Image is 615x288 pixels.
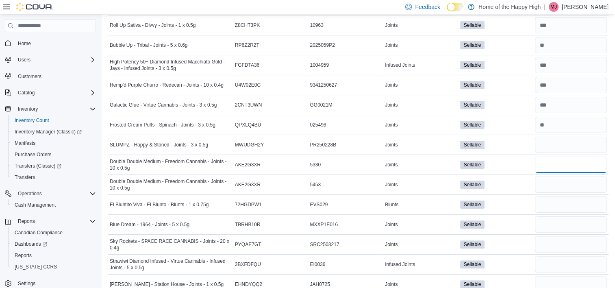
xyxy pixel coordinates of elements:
[15,55,34,65] button: Users
[8,160,99,172] a: Transfers (Classic)
[464,61,481,69] span: Sellable
[18,89,35,96] span: Catalog
[235,221,261,228] span: TBRHB10R
[11,239,50,249] a: Dashboards
[235,22,260,28] span: Z8CHT3PK
[464,41,481,49] span: Sellable
[385,62,415,68] span: Infused Joints
[447,3,464,11] input: Dark Mode
[308,160,383,170] div: 5330
[460,81,485,89] span: Sellable
[2,54,99,65] button: Users
[110,82,224,88] span: Hemp'd Purple Churro - Redecan - Joints - 10 x 0.4g
[308,200,383,209] div: EVS029
[15,241,47,247] span: Dashboards
[15,104,41,114] button: Inventory
[385,261,415,268] span: Infused Joints
[460,260,485,268] span: Sellable
[18,57,30,63] span: Users
[110,158,232,171] span: Double Double Medium - Freedom Cannabis - Joints - 10 x 0.5g
[15,71,96,81] span: Customers
[308,20,383,30] div: 10963
[11,251,96,260] span: Reports
[464,181,481,188] span: Sellable
[308,180,383,190] div: 5453
[235,261,261,268] span: 3BXFDFQU
[15,229,63,236] span: Canadian Compliance
[464,22,481,29] span: Sellable
[11,172,38,182] a: Transfers
[385,82,398,88] span: Joints
[110,238,232,251] span: Sky Rockets - SPACE RACE CANNABIS - Joints - 20 x 0.4g
[385,241,398,248] span: Joints
[15,104,96,114] span: Inventory
[11,150,96,159] span: Purchase Orders
[15,202,56,208] span: Cash Management
[385,122,398,128] span: Joints
[2,70,99,82] button: Customers
[18,73,41,80] span: Customers
[11,262,96,272] span: Washington CCRS
[464,281,481,288] span: Sellable
[460,240,485,249] span: Sellable
[235,201,262,208] span: 72HGDPW1
[464,81,481,89] span: Sellable
[110,281,224,288] span: [PERSON_NAME] - Station House - Joints - 1 x 0.5g
[15,252,32,259] span: Reports
[15,39,34,48] a: Home
[550,2,557,12] span: MJ
[110,122,215,128] span: Frosted Cream Puffs - Spinach - Joints - 3 x 0.5g
[11,251,35,260] a: Reports
[385,161,398,168] span: Joints
[110,221,189,228] span: Blue Dream - 1964 - Joints - 5 x 0.5g
[464,121,481,129] span: Sellable
[18,190,42,197] span: Operations
[308,260,383,269] div: EI0036
[18,218,35,225] span: Reports
[549,2,558,12] div: Mimi Johnson
[15,117,49,124] span: Inventory Count
[11,200,59,210] a: Cash Management
[8,149,99,160] button: Purchase Orders
[235,62,259,68] span: FGFDTA36
[460,220,485,229] span: Sellable
[385,201,398,208] span: Blunts
[11,150,55,159] a: Purchase Orders
[235,241,261,248] span: PYQAE7GT
[308,60,383,70] div: 1004959
[15,189,96,199] span: Operations
[11,138,96,148] span: Manifests
[308,240,383,249] div: SRC2503217
[308,120,383,130] div: 025496
[235,281,262,288] span: EHNDYQQ2
[2,188,99,199] button: Operations
[110,59,232,72] span: High Potency 50+ Diamond Infused Macchiato Gold - Jays - Infused Joints - 3 x 0.5g
[308,40,383,50] div: 2025059P2
[460,61,485,69] span: Sellable
[235,82,261,88] span: U4W02E0C
[308,80,383,90] div: 9341250627
[308,140,383,150] div: PR250228B
[464,201,481,208] span: Sellable
[15,216,38,226] button: Reports
[11,138,39,148] a: Manifests
[15,88,96,98] span: Catalog
[2,37,99,49] button: Home
[415,3,440,11] span: Feedback
[385,181,398,188] span: Joints
[460,101,485,109] span: Sellable
[385,102,398,108] span: Joints
[8,250,99,261] button: Reports
[18,280,35,287] span: Settings
[110,142,208,148] span: SLUMPZ - Happy & Stoned - Joints - 3 x 0.5g
[110,42,187,48] span: Bubble Up - Tribal - Joints - 5 x 0.6g
[385,22,398,28] span: Joints
[460,141,485,149] span: Sellable
[15,72,45,81] a: Customers
[11,262,60,272] a: [US_STATE] CCRS
[11,161,65,171] a: Transfers (Classic)
[15,216,96,226] span: Reports
[11,127,85,137] a: Inventory Manager (Classic)
[235,42,259,48] span: RP6Z2R2T
[544,2,545,12] p: |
